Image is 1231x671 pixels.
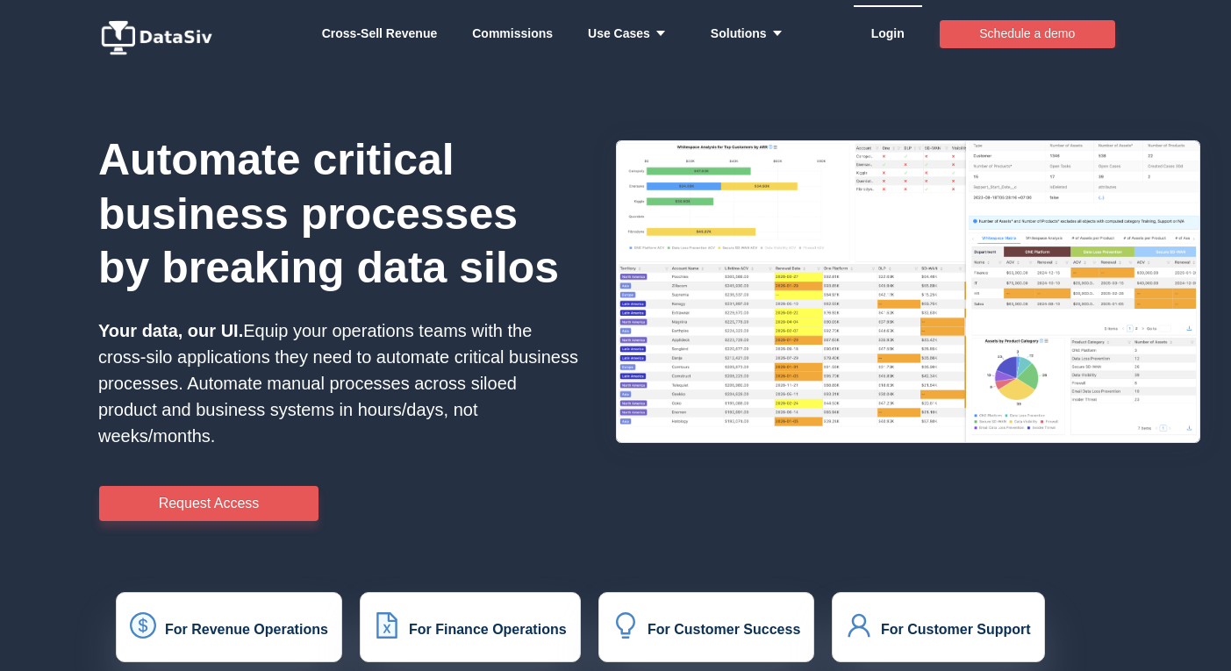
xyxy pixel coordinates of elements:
button: Request Access [99,486,318,521]
a: icon: bulbFor Customer Success [612,624,800,639]
a: Commissions [472,7,553,60]
strong: Use Cases [588,26,676,40]
span: Equip your operations teams with the cross-silo applications they need to automate critical busin... [98,321,578,446]
i: icon: caret-down [767,27,784,39]
button: Schedule a demo [940,20,1115,48]
a: Whitespace [322,7,438,60]
a: icon: dollarFor Revenue Operations [130,624,328,639]
img: logo [98,20,221,55]
a: icon: userFor Customer Support [846,624,1031,639]
strong: Your data, our UI. [98,321,243,340]
strong: Solutions [711,26,792,40]
button: icon: file-excelFor Finance Operations [360,592,581,662]
a: icon: file-excelFor Finance Operations [374,624,567,639]
img: HxQKbKb.png [616,140,1200,443]
button: icon: dollarFor Revenue Operations [116,592,342,662]
h1: Automate critical business processes by breaking data silos [98,133,578,296]
button: icon: userFor Customer Support [832,592,1045,662]
a: Login [871,7,905,60]
button: icon: bulbFor Customer Success [598,592,814,662]
i: icon: caret-down [650,27,667,39]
